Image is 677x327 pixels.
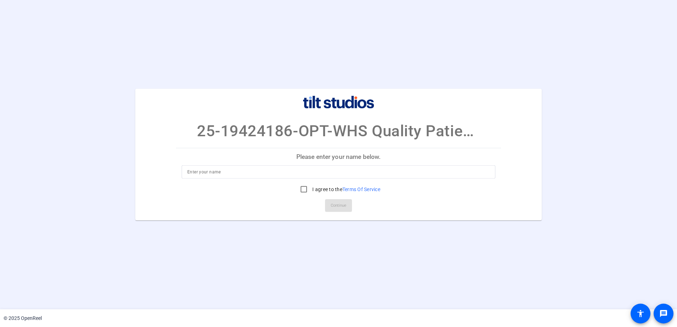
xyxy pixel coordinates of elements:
p: Please enter your name below. [176,148,501,165]
div: © 2025 OpenReel [4,315,42,322]
mat-icon: accessibility [636,309,645,318]
label: I agree to the [311,186,380,193]
input: Enter your name [187,168,490,176]
p: 25-19424186-OPT-WHS Quality Patient Safety [197,119,480,143]
img: company-logo [303,96,374,109]
a: Terms Of Service [342,187,380,192]
mat-icon: message [659,309,668,318]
